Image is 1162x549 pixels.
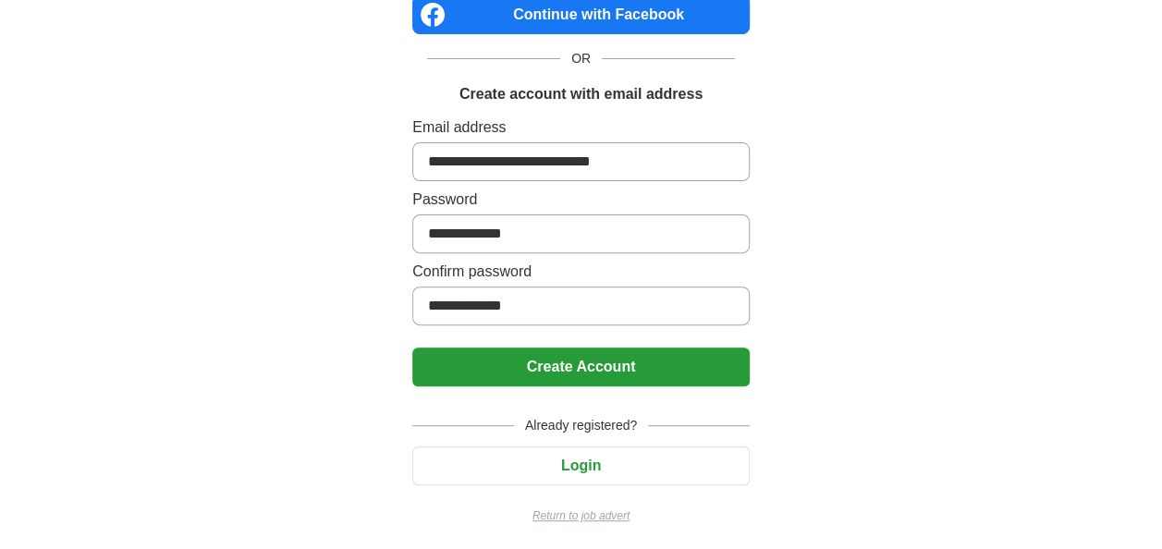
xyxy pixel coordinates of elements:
span: OR [560,49,602,68]
h1: Create account with email address [459,83,703,105]
label: Password [412,189,750,211]
label: Email address [412,116,750,139]
label: Confirm password [412,261,750,283]
button: Create Account [412,348,750,386]
a: Login [412,457,750,473]
a: Return to job advert [412,507,750,524]
span: Already registered? [514,416,648,435]
button: Login [412,446,750,485]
